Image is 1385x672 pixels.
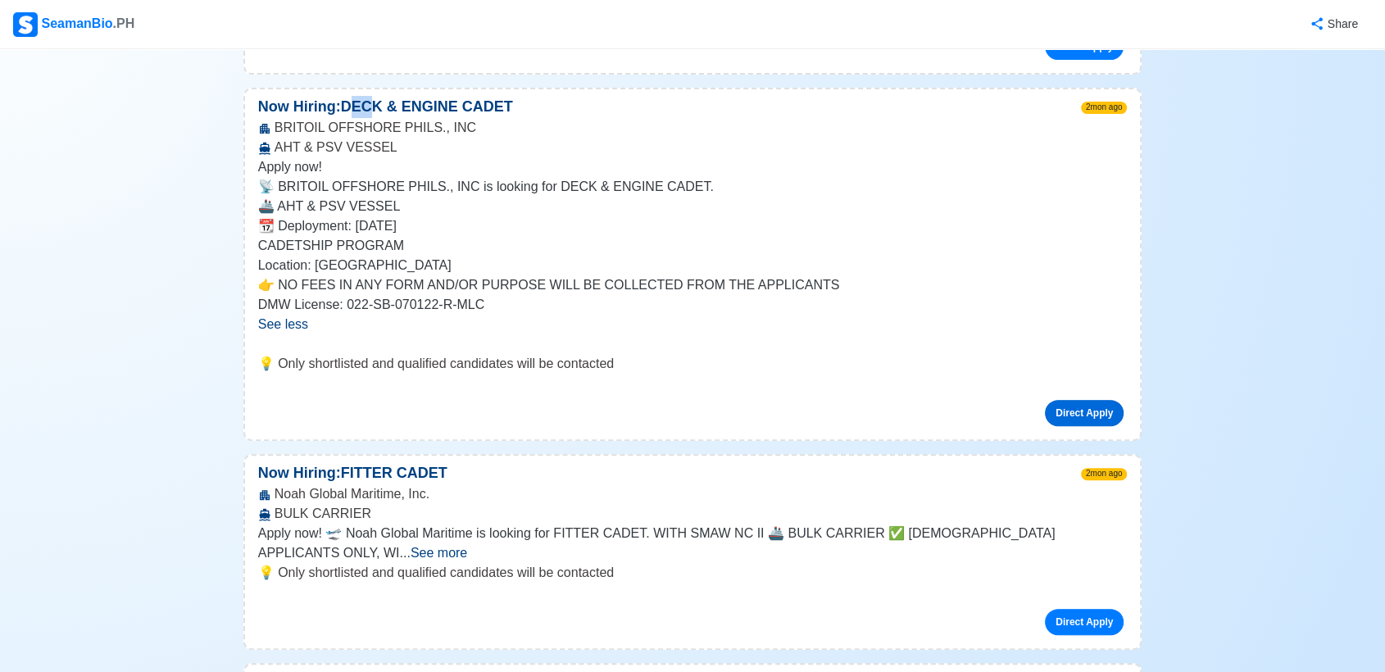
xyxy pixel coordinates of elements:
[258,526,1056,560] span: Apply now! 🛫 Noah Global Maritime is looking for FITTER CADET. WITH SMAW NC II 🚢 BULK CARRIER ✅ [...
[13,12,134,37] div: SeamanBio
[1081,102,1127,114] span: 2mon ago
[258,256,1128,275] p: Location: [GEOGRAPHIC_DATA]
[258,157,1128,177] p: Apply now!
[258,236,1128,256] p: CADETSHIP PROGRAM
[245,462,461,484] p: Now Hiring: FITTER CADET
[399,546,467,560] span: ...
[245,96,526,118] p: Now Hiring: DECK & ENGINE CADET
[258,216,1128,236] p: 📆 Deployment: [DATE]
[245,118,1141,157] div: BRITOIL OFFSHORE PHILS., INC AHT & PSV VESSEL
[258,295,1128,315] p: DMW License: 022-SB-070122-R-MLC
[13,12,38,37] img: Logo
[113,16,135,30] span: .PH
[258,563,1128,583] p: 💡 Only shortlisted and qualified candidates will be contacted
[1045,400,1124,426] a: Direct Apply
[245,484,1141,524] div: Noah Global Maritime, Inc. BULK CARRIER
[258,354,1128,374] p: 💡 Only shortlisted and qualified candidates will be contacted
[1081,468,1127,480] span: 2mon ago
[258,197,1128,216] p: 🚢 AHT & PSV VESSEL
[258,177,1128,197] p: 📡 BRITOIL OFFSHORE PHILS., INC is looking for DECK & ENGINE CADET.
[258,317,308,331] span: See less
[1045,609,1124,635] a: Direct Apply
[258,275,1128,295] p: 👉 NO FEES IN ANY FORM AND/OR PURPOSE WILL BE COLLECTED FROM THE APPLICANTS
[411,546,467,560] span: See more
[1293,8,1372,40] button: Share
